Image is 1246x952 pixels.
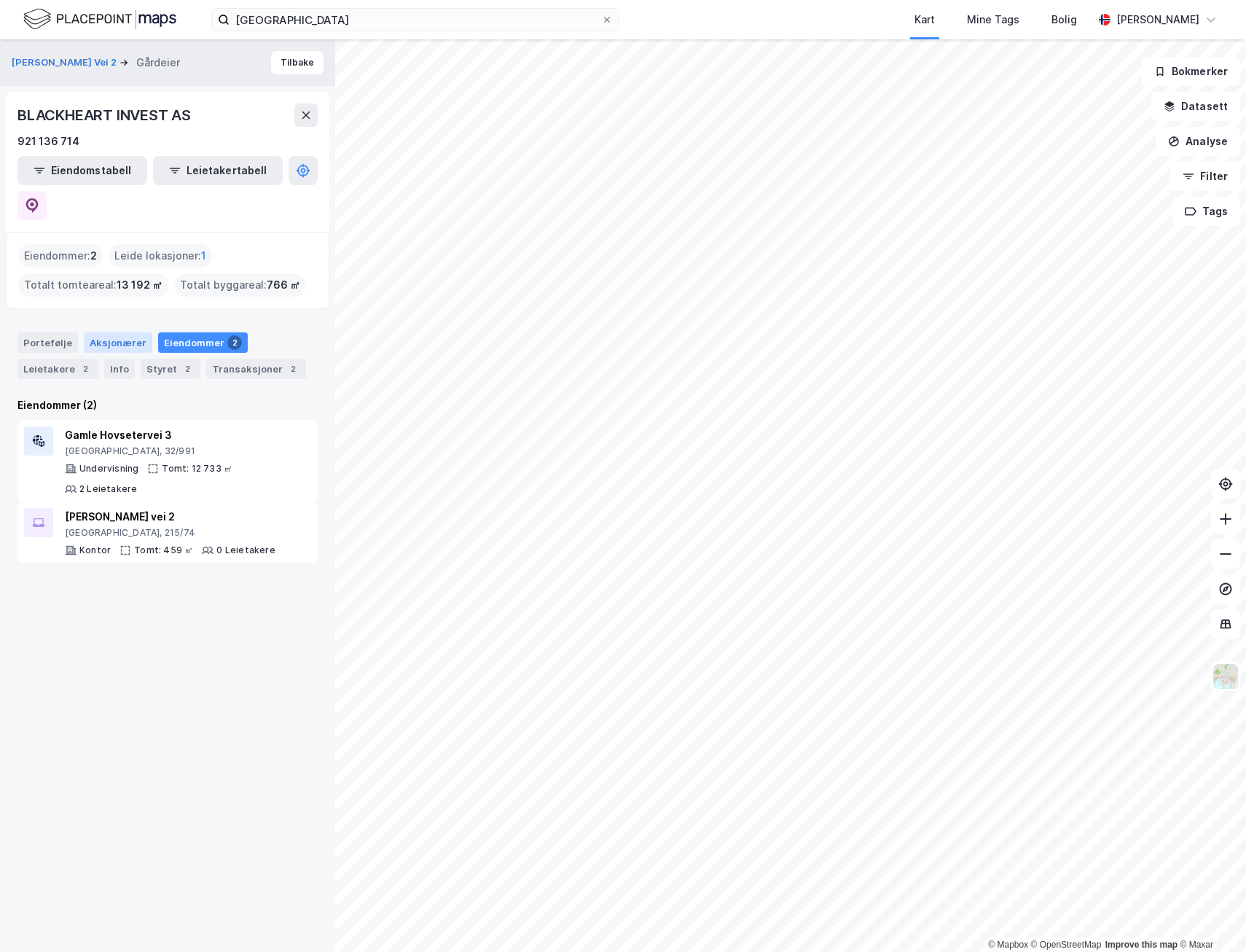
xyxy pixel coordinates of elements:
[104,359,135,379] div: Info
[180,362,195,376] div: 2
[79,545,111,556] div: Kontor
[65,426,311,444] div: Gamle Hovsetervei 3
[1212,663,1239,690] img: Z
[271,51,324,74] button: Tilbake
[84,332,152,353] div: Aksjonærer
[1170,162,1240,191] button: Filter
[23,7,176,32] img: logo.f888ab2527a4732fd821a326f86c7f29.svg
[90,247,97,265] span: 2
[227,335,242,350] div: 2
[286,362,300,376] div: 2
[12,55,119,70] button: [PERSON_NAME] Vei 2
[162,463,232,475] div: Tomt: 12 733 ㎡
[136,54,180,71] div: Gårdeier
[65,527,275,539] div: [GEOGRAPHIC_DATA], 215/74
[158,332,248,353] div: Eiendommer
[78,362,93,376] div: 2
[17,133,79,150] div: 921 136 714
[230,9,601,31] input: Søk på adresse, matrikkel, gårdeiere, leietakere eller personer
[134,545,193,556] div: Tomt: 459 ㎡
[17,104,194,127] div: BLACKHEART INVEST AS
[17,359,98,379] div: Leietakere
[914,11,935,28] div: Kart
[1031,940,1102,950] a: OpenStreetMap
[79,463,138,475] div: Undervisning
[18,273,168,297] div: Totalt tomteareal :
[17,332,78,353] div: Portefølje
[988,940,1028,950] a: Mapbox
[174,273,306,297] div: Totalt byggareal :
[1051,11,1077,28] div: Bolig
[141,359,200,379] div: Styret
[1142,57,1240,86] button: Bokmerker
[65,508,275,526] div: [PERSON_NAME] vei 2
[1156,127,1240,156] button: Analyse
[1116,11,1199,28] div: [PERSON_NAME]
[18,244,103,268] div: Eiendommer :
[201,247,206,265] span: 1
[17,156,147,185] button: Eiendomstabell
[206,359,306,379] div: Transaksjoner
[216,545,275,556] div: 0 Leietakere
[153,156,283,185] button: Leietakertabell
[267,276,300,294] span: 766 ㎡
[1173,882,1246,952] iframe: Chat Widget
[1151,92,1240,121] button: Datasett
[967,11,1019,28] div: Mine Tags
[109,244,212,268] div: Leide lokasjoner :
[17,397,318,414] div: Eiendommer (2)
[117,276,162,294] span: 13 192 ㎡
[65,445,311,457] div: [GEOGRAPHIC_DATA], 32/991
[1105,940,1178,950] a: Improve this map
[1172,197,1240,226] button: Tags
[79,483,137,495] div: 2 Leietakere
